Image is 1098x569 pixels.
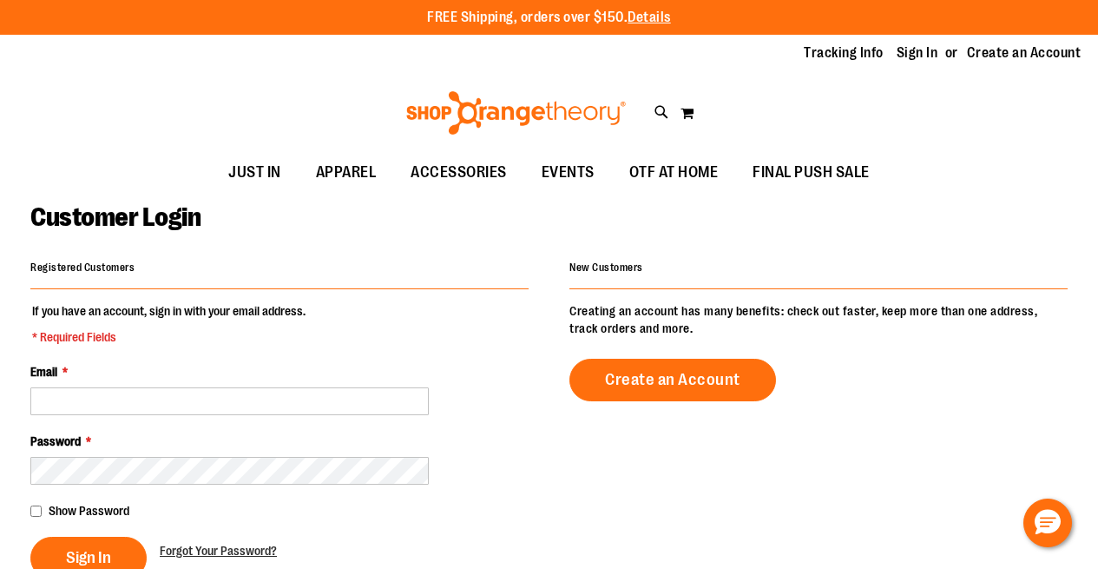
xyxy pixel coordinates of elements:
a: Sign In [897,43,938,63]
span: APPAREL [316,153,377,192]
a: Tracking Info [804,43,884,63]
strong: Registered Customers [30,261,135,274]
span: Show Password [49,504,129,518]
p: Creating an account has many benefits: check out faster, keep more than one address, track orders... [569,302,1068,337]
a: ACCESSORIES [393,153,524,193]
img: Shop Orangetheory [404,91,628,135]
strong: New Customers [569,261,643,274]
span: FINAL PUSH SALE [753,153,870,192]
span: Email [30,365,57,379]
span: Password [30,434,81,448]
p: FREE Shipping, orders over $150. [427,8,671,28]
span: Forgot Your Password? [160,544,277,558]
a: APPAREL [299,153,394,193]
a: JUST IN [211,153,299,193]
span: Create an Account [605,370,740,389]
a: EVENTS [524,153,612,193]
span: OTF AT HOME [629,153,719,192]
a: Details [628,10,671,25]
span: EVENTS [542,153,595,192]
span: Customer Login [30,202,201,232]
span: JUST IN [228,153,281,192]
a: OTF AT HOME [612,153,736,193]
legend: If you have an account, sign in with your email address. [30,302,307,346]
span: ACCESSORIES [411,153,507,192]
span: Sign In [66,548,111,567]
a: Forgot Your Password? [160,542,277,559]
span: * Required Fields [32,328,306,346]
a: Create an Account [569,359,776,401]
a: Create an Account [967,43,1082,63]
button: Hello, have a question? Let’s chat. [1023,499,1072,547]
a: FINAL PUSH SALE [735,153,887,193]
